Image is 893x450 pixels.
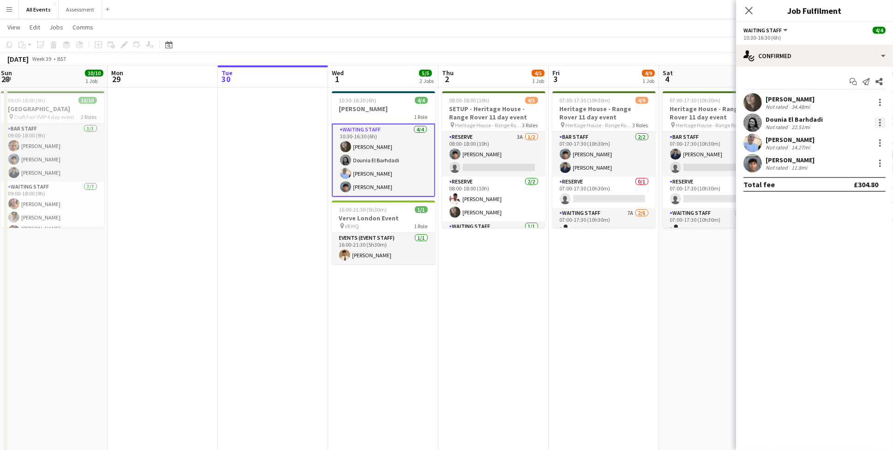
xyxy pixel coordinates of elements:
div: Not rated [766,164,790,171]
span: 10/10 [78,97,97,104]
span: 10/10 [85,70,103,77]
span: 07:00-17:30 (10h30m) [560,97,611,104]
span: Week 39 [30,55,54,62]
div: Not rated [766,124,790,130]
a: Edit [26,21,44,33]
span: 4/5 [532,70,545,77]
span: 30 [220,74,233,84]
div: [PERSON_NAME] [766,136,815,144]
app-job-card: 07:00-17:30 (10h30m)4/9Heritage House - Range Rover 11 day event Heritage House - Range Rover 11 ... [552,91,656,228]
h3: [PERSON_NAME] [332,105,435,113]
a: View [4,21,24,33]
span: 4/9 [642,70,655,77]
div: Not rated [766,103,790,110]
span: Waiting Staff [743,27,782,34]
span: 10:30-16:30 (6h) [339,97,377,104]
span: 16:00-21:30 (5h30m) [339,206,387,213]
div: Confirmed [736,45,893,67]
app-card-role: Bar Staff2/207:00-17:30 (10h30m)[PERSON_NAME][PERSON_NAME] [552,132,656,177]
app-card-role: Reserve0/107:00-17:30 (10h30m) [552,177,656,208]
span: Mon [111,69,123,77]
span: Fri [552,69,560,77]
span: Thu [442,69,454,77]
h3: SETUP - Heritage House - Range Rover 11 day event [442,105,545,121]
div: BST [57,55,66,62]
span: 29 [110,74,123,84]
span: Edit [30,23,40,31]
span: 2 Roles [81,113,97,120]
span: Heritage House - Range Rover 11 day event [455,122,522,129]
h3: Heritage House - Range Rover 11 day event [552,105,656,121]
span: 3 Roles [633,122,648,129]
app-card-role: Waiting Staff1/1 [442,221,545,253]
span: 1/1 [415,206,428,213]
app-job-card: 10:30-16:30 (6h)4/4[PERSON_NAME]1 RoleWaiting Staff4/410:30-16:30 (6h)[PERSON_NAME]Dounia El Barh... [332,91,435,197]
span: Heritage House - Range Rover 11 day event [676,122,743,129]
app-job-card: 08:00-18:00 (10h)4/5SETUP - Heritage House - Range Rover 11 day event Heritage House - Range Rove... [442,91,545,228]
span: 4/4 [415,97,428,104]
span: 3 Roles [522,122,538,129]
div: 14.27mi [790,144,812,151]
div: 22.51mi [790,124,812,130]
span: Wed [332,69,344,77]
span: 07:00-17:30 (10h30m) [670,97,721,104]
span: Heritage House - Range Rover 11 day event [566,122,633,129]
app-card-role: Reserve1A0/107:00-17:30 (10h30m) [663,177,766,208]
div: Not rated [766,144,790,151]
app-card-role: Reserve3A1/208:00-18:00 (10h)[PERSON_NAME] [442,132,545,177]
span: 1 [330,74,344,84]
app-card-role: Waiting Staff12A3/607:00-17:30 (10h30m)[PERSON_NAME] [663,208,766,306]
div: £304.80 [854,180,878,189]
span: 2 [441,74,454,84]
button: Assessment [59,0,102,18]
app-card-role: Waiting Staff4/410:30-16:30 (6h)[PERSON_NAME]Dounia El Barhdadi[PERSON_NAME][PERSON_NAME] [332,124,435,197]
div: 09:00-18:00 (9h)10/10[GEOGRAPHIC_DATA] Craft Fair VVIP 4 day event2 RolesBar Staff3/309:00-18:00 ... [1,91,104,228]
app-card-role: Bar Staff3/309:00-18:00 (9h)[PERSON_NAME][PERSON_NAME][PERSON_NAME] [1,124,104,182]
app-card-role: Waiting Staff7/709:00-18:00 (9h)[PERSON_NAME][PERSON_NAME][PERSON_NAME] ([PERSON_NAME] [1,182,104,296]
a: Jobs [46,21,67,33]
app-job-card: 16:00-21:30 (5h30m)1/1Verve London Event VR HQ1 RoleEvents (Event Staff)1/116:00-21:30 (5h30m)[PE... [332,201,435,264]
span: 1 Role [414,113,428,120]
span: Comms [72,23,93,31]
div: 34.48mi [790,103,812,110]
app-card-role: Waiting Staff7A2/607:00-17:30 (10h30m)[PERSON_NAME] [552,208,656,306]
span: Tue [222,69,233,77]
h3: [GEOGRAPHIC_DATA] [1,105,104,113]
span: 4/5 [525,97,538,104]
span: 09:00-18:00 (9h) [8,97,46,104]
div: [PERSON_NAME] [766,156,815,164]
div: Total fee [743,180,775,189]
h3: Verve London Event [332,214,435,222]
span: Sat [663,69,673,77]
div: 1 Job [85,77,103,84]
span: Craft Fair VVIP 4 day event [14,113,75,120]
span: Jobs [49,23,63,31]
span: View [7,23,20,31]
div: 10:30-16:30 (6h) [743,34,886,41]
div: 2 Jobs [420,77,434,84]
div: 1 Job [642,77,654,84]
span: 08:00-18:00 (10h) [449,97,490,104]
app-card-role: Reserve2/208:00-18:00 (10h)[PERSON_NAME][PERSON_NAME] [442,177,545,221]
span: 4 [661,74,673,84]
span: 5/5 [419,70,432,77]
app-job-card: 07:00-17:30 (10h30m)4/9Heritage House - Range Rover 11 day event Heritage House - Range Rover 11 ... [663,91,766,228]
span: 4/4 [873,27,886,34]
h3: Job Fulfilment [736,5,893,17]
span: 3 [551,74,560,84]
span: VR HQ [345,223,360,230]
app-card-role: Events (Event Staff)1/116:00-21:30 (5h30m)[PERSON_NAME] [332,233,435,264]
div: 11.8mi [790,164,809,171]
a: Comms [69,21,97,33]
button: Waiting Staff [743,27,789,34]
button: All Events [19,0,59,18]
span: Sun [1,69,12,77]
div: [PERSON_NAME] [766,95,815,103]
div: [DATE] [7,54,29,64]
span: 4/9 [635,97,648,104]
